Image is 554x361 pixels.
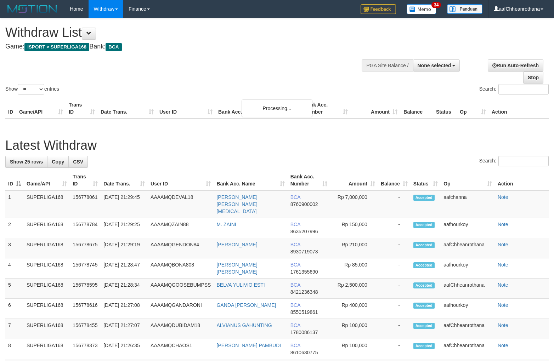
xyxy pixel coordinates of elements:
[18,84,44,94] select: Showentries
[378,339,411,359] td: -
[290,322,300,328] span: BCA
[70,299,101,319] td: 156778616
[479,156,549,166] label: Search:
[24,299,70,319] td: SUPERLIGA168
[378,319,411,339] td: -
[5,98,16,119] th: ID
[362,59,413,71] div: PGA Site Balance /
[330,339,378,359] td: Rp 100,000
[5,84,59,94] label: Show entries
[290,229,318,234] span: Copy 8635207996 to clipboard
[413,242,435,248] span: Accepted
[216,262,257,275] a: [PERSON_NAME] [PERSON_NAME]
[5,299,24,319] td: 6
[479,84,549,94] label: Search:
[290,350,318,355] span: Copy 8610630775 to clipboard
[10,159,43,165] span: Show 25 rows
[290,282,300,288] span: BCA
[488,59,543,71] a: Run Auto-Refresh
[361,4,396,14] img: Feedback.jpg
[441,170,495,190] th: Op: activate to sort column ascending
[290,289,318,295] span: Copy 8421236348 to clipboard
[378,299,411,319] td: -
[101,258,148,279] td: [DATE] 21:28:47
[441,319,495,339] td: aafChheanrothana
[498,194,508,200] a: Note
[101,319,148,339] td: [DATE] 21:27:07
[24,218,70,238] td: SUPERLIGA168
[73,159,83,165] span: CSV
[47,156,69,168] a: Copy
[413,195,435,201] span: Accepted
[70,339,101,359] td: 156778373
[5,170,24,190] th: ID: activate to sort column descending
[413,323,435,329] span: Accepted
[70,238,101,258] td: 156778675
[301,98,351,119] th: Bank Acc. Number
[378,218,411,238] td: -
[413,59,460,71] button: None selected
[413,303,435,309] span: Accepted
[214,170,287,190] th: Bank Acc. Name: activate to sort column ascending
[413,262,435,268] span: Accepted
[290,242,300,247] span: BCA
[216,302,276,308] a: GANDA [PERSON_NAME]
[5,339,24,359] td: 8
[498,262,508,268] a: Note
[70,319,101,339] td: 156778455
[407,4,436,14] img: Button%20Memo.svg
[441,258,495,279] td: aafhourkoy
[290,309,318,315] span: Copy 8550519861 to clipboard
[70,170,101,190] th: Trans ID: activate to sort column ascending
[5,190,24,218] td: 1
[330,279,378,299] td: Rp 2,500,000
[70,258,101,279] td: 156778745
[70,279,101,299] td: 156778595
[5,156,47,168] a: Show 25 rows
[498,156,549,166] input: Search:
[498,242,508,247] a: Note
[330,299,378,319] td: Rp 400,000
[447,4,482,14] img: panduan.png
[157,98,215,119] th: User ID
[216,322,272,328] a: ALVIANUS GAHUNTING
[288,170,330,190] th: Bank Acc. Number: activate to sort column ascending
[24,190,70,218] td: SUPERLIGA168
[148,170,214,190] th: User ID: activate to sort column ascending
[5,138,549,153] h1: Latest Withdraw
[330,218,378,238] td: Rp 150,000
[24,238,70,258] td: SUPERLIGA168
[216,343,281,348] a: [PERSON_NAME] PAMBUDI
[101,339,148,359] td: [DATE] 21:26:35
[498,302,508,308] a: Note
[378,279,411,299] td: -
[148,319,214,339] td: AAAAMQDUBIDAM18
[5,238,24,258] td: 3
[24,319,70,339] td: SUPERLIGA168
[418,63,451,68] span: None selected
[413,222,435,228] span: Accepted
[216,194,257,214] a: [PERSON_NAME] [PERSON_NAME][MEDICAL_DATA]
[290,302,300,308] span: BCA
[5,319,24,339] td: 7
[101,218,148,238] td: [DATE] 21:29:25
[66,98,98,119] th: Trans ID
[242,99,312,117] div: Processing...
[330,319,378,339] td: Rp 100,000
[5,43,362,50] h4: Game: Bank:
[378,238,411,258] td: -
[24,43,89,51] span: ISPORT > SUPERLIGA168
[498,322,508,328] a: Note
[498,282,508,288] a: Note
[68,156,88,168] a: CSV
[5,25,362,40] h1: Withdraw List
[290,262,300,268] span: BCA
[148,299,214,319] td: AAAAMQGANDARONI
[441,339,495,359] td: aafChheanrothana
[24,258,70,279] td: SUPERLIGA168
[523,71,543,84] a: Stop
[411,170,441,190] th: Status: activate to sort column ascending
[498,222,508,227] a: Note
[5,218,24,238] td: 2
[101,279,148,299] td: [DATE] 21:28:34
